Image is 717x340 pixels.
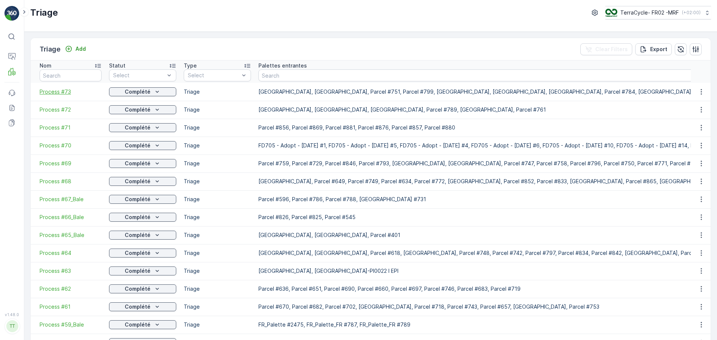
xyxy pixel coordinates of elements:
[580,43,632,55] button: Clear Filters
[125,142,150,149] p: Complété
[125,106,150,113] p: Complété
[125,178,150,185] p: Complété
[109,87,176,96] button: Complété
[650,46,667,53] p: Export
[40,69,102,81] input: Search
[188,72,239,79] p: Select
[180,316,255,334] td: Triage
[180,226,255,244] td: Triage
[180,280,255,298] td: Triage
[109,105,176,114] button: Complété
[109,195,176,204] button: Complété
[40,231,102,239] a: Process #65_Bale
[109,284,176,293] button: Complété
[180,208,255,226] td: Triage
[180,244,255,262] td: Triage
[180,83,255,101] td: Triage
[125,249,150,257] p: Complété
[40,62,52,69] p: Nom
[125,88,150,96] p: Complété
[180,119,255,137] td: Triage
[4,6,19,21] img: logo
[109,62,125,69] p: Statut
[180,155,255,172] td: Triage
[6,320,18,332] div: TT
[40,303,102,311] a: Process #61
[635,43,672,55] button: Export
[40,44,60,54] p: Triage
[109,177,176,186] button: Complété
[125,213,150,221] p: Complété
[62,44,89,53] button: Add
[4,318,19,334] button: TT
[605,6,711,19] button: TerraCycle- FR02 -MRF(+02:00)
[180,172,255,190] td: Triage
[109,213,176,222] button: Complété
[109,320,176,329] button: Complété
[40,196,102,203] a: Process #67_Bale
[109,123,176,132] button: Complété
[109,141,176,150] button: Complété
[184,62,197,69] p: Type
[180,298,255,316] td: Triage
[180,190,255,208] td: Triage
[620,9,679,16] p: TerraCycle- FR02 -MRF
[40,178,102,185] a: Process #68
[109,159,176,168] button: Complété
[125,160,150,167] p: Complété
[180,262,255,280] td: Triage
[125,124,150,131] p: Complété
[125,231,150,239] p: Complété
[40,213,102,221] a: Process #66_Bale
[595,46,628,53] p: Clear Filters
[30,7,58,19] p: Triage
[180,101,255,119] td: Triage
[109,249,176,258] button: Complété
[113,72,165,79] p: Select
[40,106,102,113] a: Process #72
[40,160,102,167] a: Process #69
[125,285,150,293] p: Complété
[40,124,102,131] a: Process #71
[40,267,102,275] a: Process #63
[605,9,617,17] img: terracycle.png
[40,249,102,257] a: Process #64
[40,321,102,328] a: Process #59_Bale
[125,196,150,203] p: Complété
[4,312,19,317] span: v 1.48.0
[40,142,102,149] a: Process #70
[40,285,102,293] a: Process #62
[75,45,86,53] p: Add
[125,267,150,275] p: Complété
[109,302,176,311] button: Complété
[125,303,150,311] p: Complété
[109,266,176,275] button: Complété
[258,62,307,69] p: Palettes entrantes
[682,10,701,16] p: ( +02:00 )
[109,231,176,240] button: Complété
[180,137,255,155] td: Triage
[40,88,102,96] a: Process #73
[125,321,150,328] p: Complété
